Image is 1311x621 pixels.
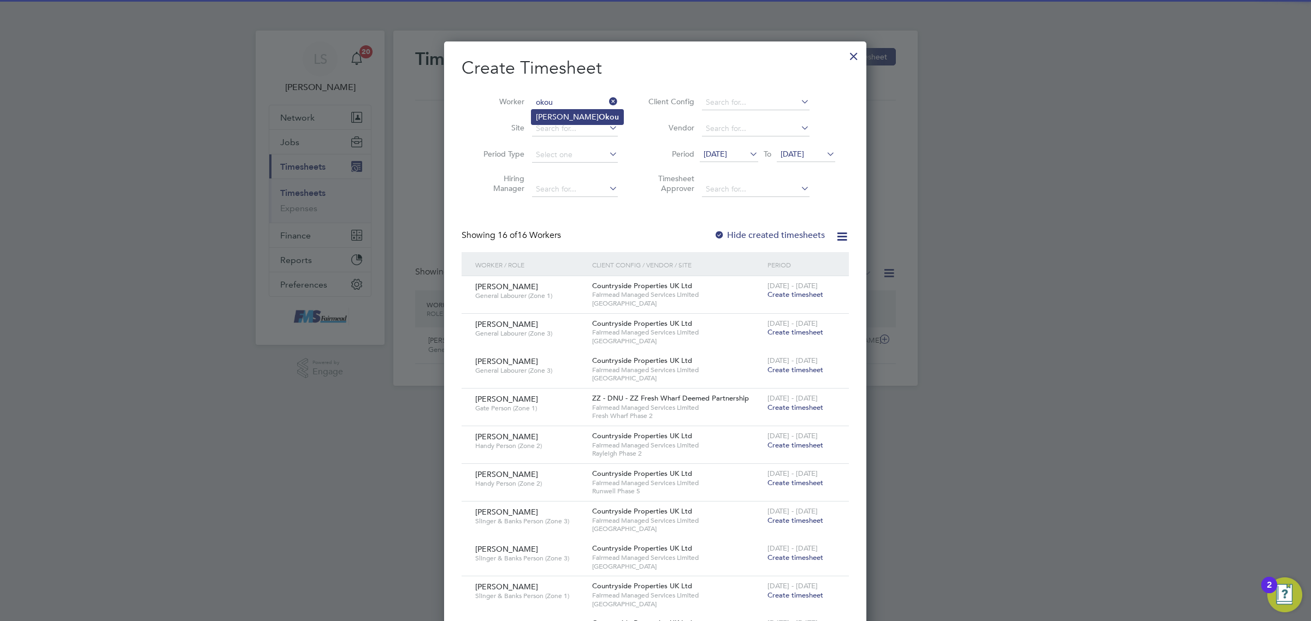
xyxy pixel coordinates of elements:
[767,393,818,403] span: [DATE] - [DATE]
[592,581,692,590] span: Countryside Properties UK Ltd
[767,478,823,487] span: Create timesheet
[592,469,692,478] span: Countryside Properties UK Ltd
[475,366,584,375] span: General Labourer (Zone 3)
[475,149,524,159] label: Period Type
[767,469,818,478] span: [DATE] - [DATE]
[592,299,762,308] span: [GEOGRAPHIC_DATA]
[645,149,694,159] label: Period
[645,174,694,193] label: Timesheet Approver
[702,121,810,136] input: Search for...
[599,112,619,122] b: Okou
[592,281,692,290] span: Countryside Properties UK Ltd
[592,553,762,562] span: Fairmead Managed Services Limited
[767,553,823,562] span: Create timesheet
[532,95,618,110] input: Search for...
[462,230,563,241] div: Showing
[767,281,818,290] span: [DATE] - [DATE]
[1267,585,1272,599] div: 2
[475,123,524,133] label: Site
[592,524,762,533] span: [GEOGRAPHIC_DATA]
[498,230,561,241] span: 16 Workers
[592,337,762,345] span: [GEOGRAPHIC_DATA]
[765,252,838,277] div: Period
[760,147,775,161] span: To
[475,97,524,106] label: Worker
[592,600,762,608] span: [GEOGRAPHIC_DATA]
[767,544,818,553] span: [DATE] - [DATE]
[781,149,804,159] span: [DATE]
[475,544,538,554] span: [PERSON_NAME]
[592,479,762,487] span: Fairmead Managed Services Limited
[592,328,762,337] span: Fairmead Managed Services Limited
[704,149,727,159] span: [DATE]
[498,230,517,241] span: 16 of
[767,356,818,365] span: [DATE] - [DATE]
[592,487,762,495] span: Runwell Phase 5
[532,121,618,136] input: Search for...
[475,554,584,563] span: Slinger & Banks Person (Zone 3)
[702,95,810,110] input: Search for...
[592,506,692,516] span: Countryside Properties UK Ltd
[532,110,623,124] li: [PERSON_NAME]
[473,252,589,277] div: Worker / Role
[767,590,823,600] span: Create timesheet
[592,441,762,450] span: Fairmead Managed Services Limited
[592,393,749,403] span: ZZ - DNU - ZZ Fresh Wharf Deemed Partnership
[475,441,584,450] span: Handy Person (Zone 2)
[592,431,692,440] span: Countryside Properties UK Ltd
[645,123,694,133] label: Vendor
[475,479,584,488] span: Handy Person (Zone 2)
[532,147,618,163] input: Select one
[767,516,823,525] span: Create timesheet
[592,374,762,383] span: [GEOGRAPHIC_DATA]
[767,403,823,412] span: Create timesheet
[475,356,538,366] span: [PERSON_NAME]
[592,516,762,525] span: Fairmead Managed Services Limited
[767,327,823,337] span: Create timesheet
[767,440,823,450] span: Create timesheet
[475,432,538,441] span: [PERSON_NAME]
[475,319,538,329] span: [PERSON_NAME]
[475,507,538,517] span: [PERSON_NAME]
[475,329,584,338] span: General Labourer (Zone 3)
[532,182,618,197] input: Search for...
[592,562,762,571] span: [GEOGRAPHIC_DATA]
[767,365,823,374] span: Create timesheet
[475,582,538,592] span: [PERSON_NAME]
[592,319,692,328] span: Countryside Properties UK Ltd
[714,230,825,241] label: Hide created timesheets
[767,319,818,328] span: [DATE] - [DATE]
[462,57,849,80] h2: Create Timesheet
[645,97,694,106] label: Client Config
[767,581,818,590] span: [DATE] - [DATE]
[1267,577,1302,612] button: Open Resource Center, 2 new notifications
[592,449,762,458] span: Rayleigh Phase 2
[592,403,762,412] span: Fairmead Managed Services Limited
[475,174,524,193] label: Hiring Manager
[592,591,762,600] span: Fairmead Managed Services Limited
[592,290,762,299] span: Fairmead Managed Services Limited
[475,282,538,291] span: [PERSON_NAME]
[475,404,584,413] span: Gate Person (Zone 1)
[702,182,810,197] input: Search for...
[767,431,818,440] span: [DATE] - [DATE]
[475,469,538,479] span: [PERSON_NAME]
[475,517,584,526] span: Slinger & Banks Person (Zone 3)
[592,411,762,420] span: Fresh Wharf Phase 2
[592,544,692,553] span: Countryside Properties UK Ltd
[767,290,823,299] span: Create timesheet
[767,506,818,516] span: [DATE] - [DATE]
[475,291,584,300] span: General Labourer (Zone 1)
[475,394,538,404] span: [PERSON_NAME]
[475,592,584,600] span: Slinger & Banks Person (Zone 1)
[592,356,692,365] span: Countryside Properties UK Ltd
[592,366,762,374] span: Fairmead Managed Services Limited
[589,252,765,277] div: Client Config / Vendor / Site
